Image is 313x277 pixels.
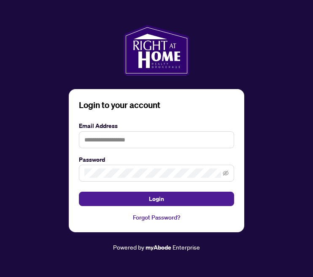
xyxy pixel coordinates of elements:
[79,121,234,130] label: Email Address
[79,192,234,206] button: Login
[173,243,200,251] span: Enterprise
[113,243,144,251] span: Powered by
[79,213,234,222] a: Forgot Password?
[223,170,229,176] span: eye-invisible
[79,99,234,111] h3: Login to your account
[146,243,171,252] a: myAbode
[149,192,164,206] span: Login
[124,25,189,76] img: ma-logo
[79,155,234,164] label: Password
